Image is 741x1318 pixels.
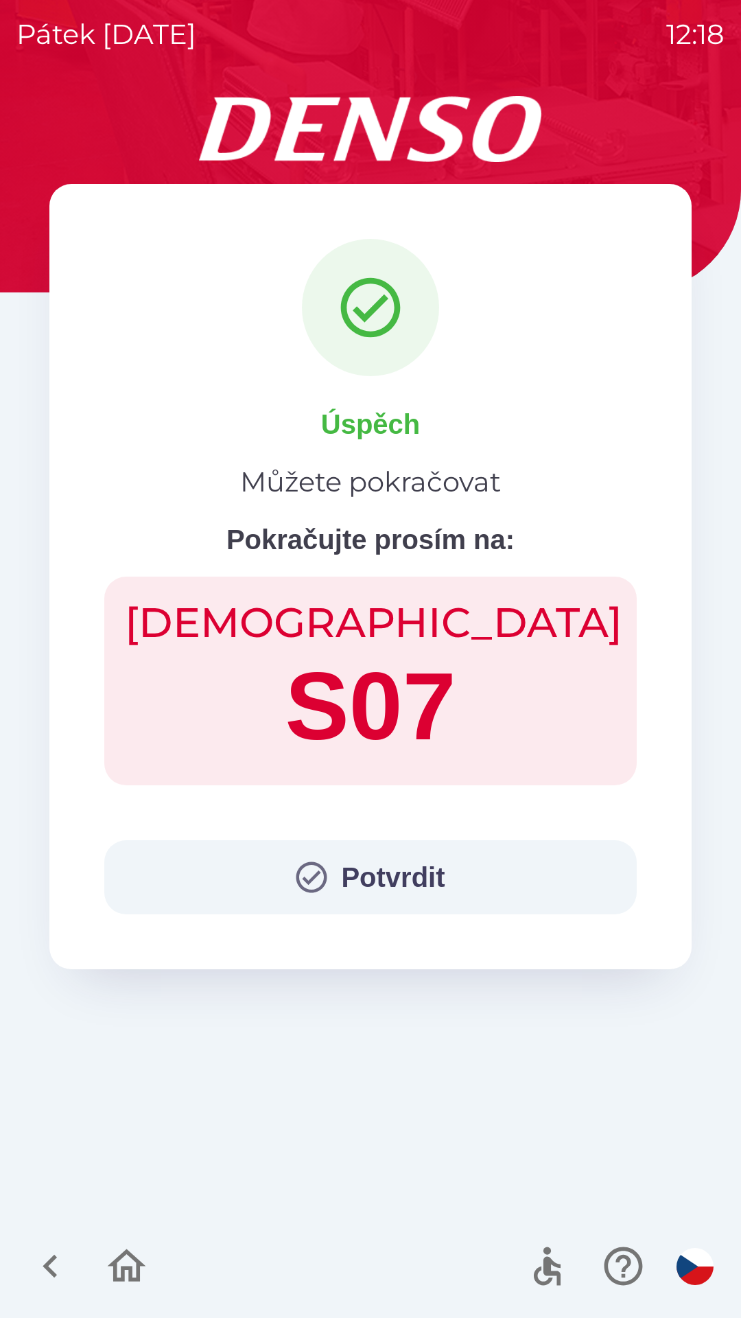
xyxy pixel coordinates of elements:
[226,519,515,560] p: Pokračujte prosím na:
[321,404,421,445] p: Úspěch
[49,96,692,162] img: Logo
[125,648,616,765] h1: S07
[125,597,616,648] h2: [DEMOGRAPHIC_DATA]
[677,1248,714,1285] img: cs flag
[104,840,637,914] button: Potvrdit
[240,461,501,502] p: Můžete pokračovat
[666,14,725,55] p: 12:18
[16,14,196,55] p: pátek [DATE]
